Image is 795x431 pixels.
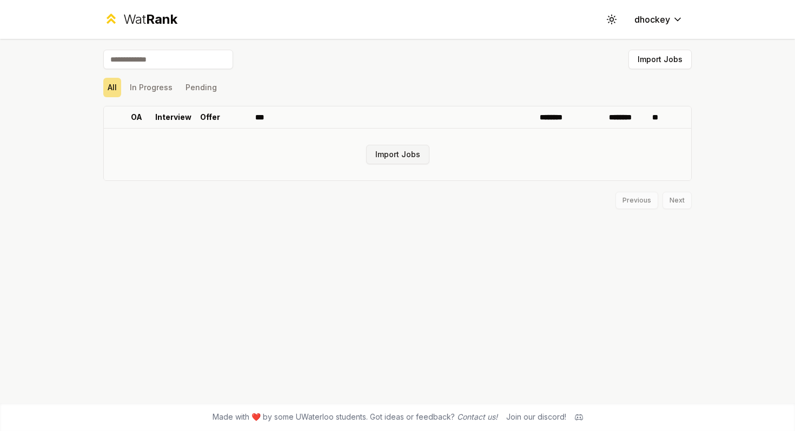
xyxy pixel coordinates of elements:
button: dhockey [626,10,692,29]
button: In Progress [125,78,177,97]
a: WatRank [103,11,177,28]
button: Import Jobs [366,145,429,164]
p: OA [131,112,142,123]
span: Rank [146,11,177,27]
a: Contact us! [457,412,498,421]
span: Made with ❤️ by some UWaterloo students. Got ideas or feedback? [213,412,498,422]
button: Pending [181,78,221,97]
button: All [103,78,121,97]
p: Offer [200,112,220,123]
div: Wat [123,11,177,28]
button: Import Jobs [628,50,692,69]
p: Interview [155,112,191,123]
div: Join our discord! [506,412,566,422]
span: dhockey [634,13,670,26]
